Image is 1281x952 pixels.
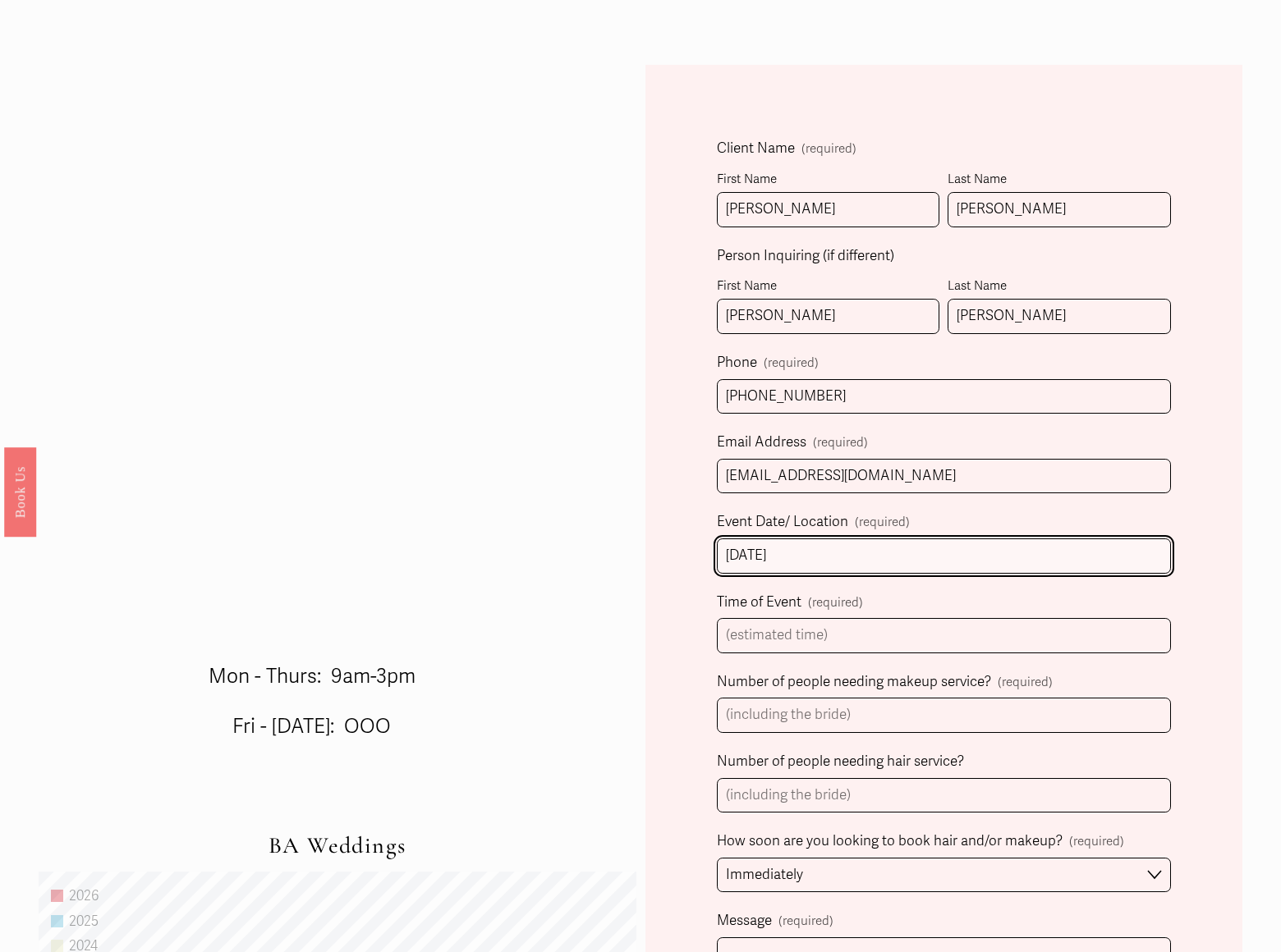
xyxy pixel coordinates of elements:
span: Number of people needing hair service? [717,749,964,775]
span: (required) [778,910,833,932]
span: (required) [1069,831,1124,853]
span: Message [717,909,772,934]
span: (required) [764,357,819,369]
input: (including the bride) [717,698,1171,733]
span: Phone [717,350,757,376]
span: (required) [801,143,856,155]
input: (estimated time) [717,618,1171,653]
span: (required) [813,432,868,454]
span: (required) [998,671,1053,693]
span: Person Inquiring (if different) [717,244,894,269]
select: How soon are you looking to book hair and/or makeup? [717,858,1171,893]
div: Last Name [948,275,1171,299]
div: Last Name [948,168,1171,192]
span: (required) [855,511,910,533]
input: (including the bride) [717,778,1171,813]
span: Event Date/ Location [717,510,848,535]
h2: BA Weddings [39,832,636,859]
span: Mon - Thurs: 9am-3pm [209,664,416,689]
span: Number of people needing makeup service? [717,670,991,695]
span: Time of Event [717,590,801,616]
a: Book Us [4,447,36,537]
span: Fri - [DATE]: OOO [232,714,391,739]
span: Email Address [717,430,806,455]
span: How soon are you looking to book hair and/or makeup? [717,829,1063,854]
div: First Name [717,168,940,192]
div: First Name [717,275,940,299]
span: Client Name [717,136,795,162]
span: (required) [808,592,863,614]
